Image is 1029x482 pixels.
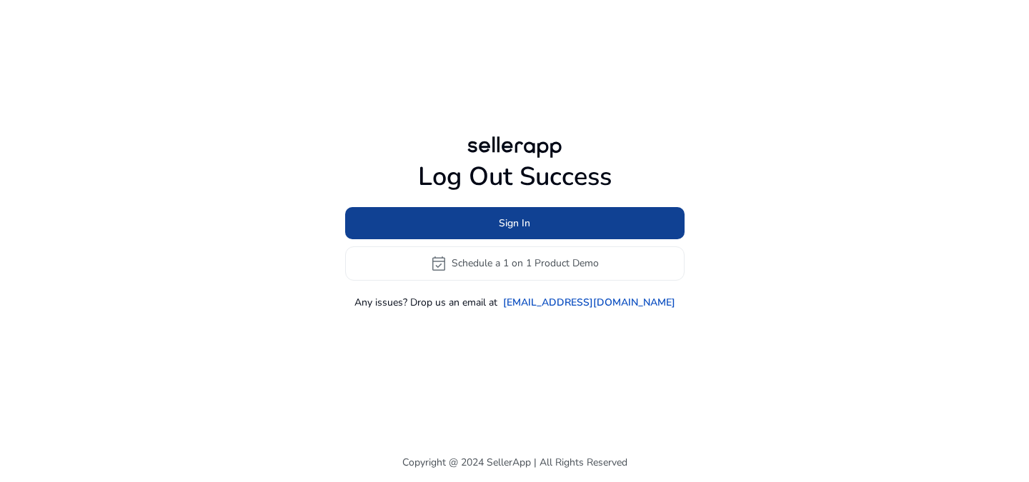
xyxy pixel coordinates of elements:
[503,295,675,310] a: [EMAIL_ADDRESS][DOMAIN_NAME]
[345,246,685,281] button: event_availableSchedule a 1 on 1 Product Demo
[345,161,685,192] h1: Log Out Success
[430,255,447,272] span: event_available
[345,207,685,239] button: Sign In
[499,216,530,231] span: Sign In
[354,295,497,310] p: Any issues? Drop us an email at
